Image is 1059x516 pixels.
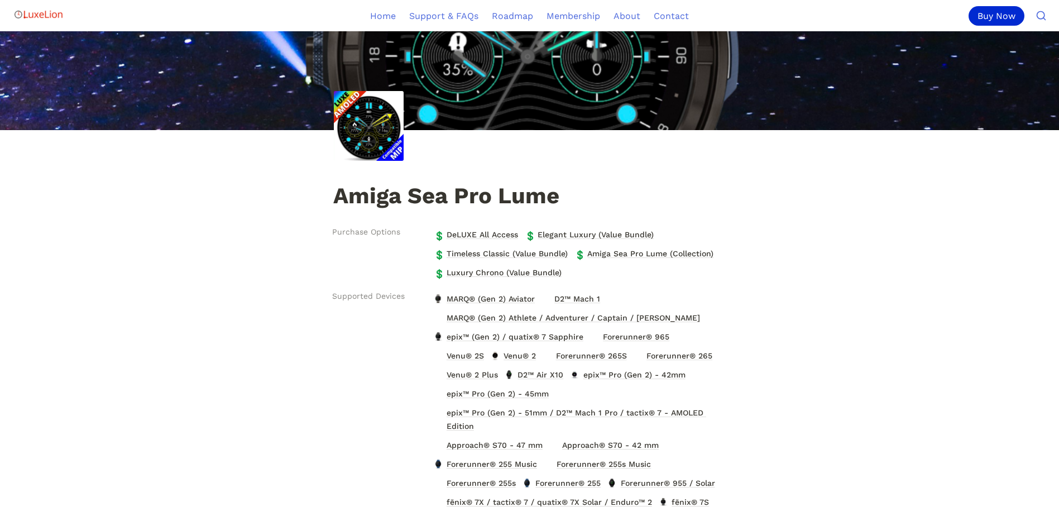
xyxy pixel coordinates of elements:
a: Forerunner® 255Forerunner® 255 [519,474,604,492]
span: Approach® S70 - 47 mm [445,438,544,452]
span: 💲 [574,249,583,258]
img: epix™ Pro (Gen 2) - 42mm [569,370,579,379]
img: Forerunner® 965 [590,332,600,341]
span: DeLUXE All Access [445,227,519,242]
a: D2™ Mach 1D2™ Mach 1 [538,290,603,308]
span: epix™ Pro (Gen 2) - 51mm / D2™ Mach 1 Pro / tactix® 7 - AMOLED Edition [445,405,721,433]
a: Forerunner® 955 / SolarForerunner® 955 / Solar [604,474,718,492]
img: fēnix® 7X / tactix® 7 / quatix® 7X Solar / Enduro™ 2 [433,498,443,507]
span: 💲 [434,249,443,258]
span: Forerunner® 265 [645,348,713,363]
img: Venu® 2S [433,351,443,360]
span: Forerunner® 255s Music [555,457,652,471]
span: Forerunner® 255s [445,476,517,490]
span: Luxury Chrono (Value Bundle) [445,265,563,280]
span: Amiga Sea Pro Lume (Collection) [586,246,715,261]
img: Approach® S70 - 47 mm [433,441,443,450]
a: D2™ Air X10D2™ Air X10 [501,366,567,384]
span: Forerunner® 965 [602,329,670,344]
img: Amiga Sea Pro Lume [334,91,404,161]
span: Timeless Classic (Value Bundle) [445,246,569,261]
a: 💲Amiga Sea Pro Lume (Collection) [571,245,717,262]
img: Forerunner® 255 [522,479,532,488]
img: Forerunner® 265S [542,351,552,360]
span: Forerunner® 255 Music [445,457,538,471]
span: Approach® S70 - 42 mm [561,438,660,452]
img: Approach® S70 - 42 mm [549,441,559,450]
a: Forerunner® 255 MusicForerunner® 255 Music [430,455,540,473]
a: Venu® 2SVenu® 2S [430,347,487,365]
span: 💲 [434,268,443,277]
a: Forerunner® 965Forerunner® 965 [587,328,673,346]
img: epix™ Pro (Gen 2) - 45mm [433,389,443,398]
img: Forerunner® 265 [633,351,643,360]
a: Approach® S70 - 42 mmApproach® S70 - 42 mm [546,436,662,454]
img: fēnix® 7S [658,498,668,507]
img: Forerunner® 955 / Solar [607,479,617,488]
a: Venu® 2Venu® 2 [487,347,539,365]
a: MARQ® (Gen 2) AviatorMARQ® (Gen 2) Aviator [430,290,538,308]
img: MARQ® (Gen 2) Aviator [433,294,443,303]
span: Venu® 2 [502,348,537,363]
h1: Amiga Sea Pro Lume [332,184,727,211]
a: Forerunner® 255sForerunner® 255s [430,474,519,492]
span: fēnix® 7X / tactix® 7 / quatix® 7X Solar / Enduro™ 2 [445,495,653,509]
span: 💲 [434,230,443,239]
img: epix™ (Gen 2) / quatix® 7 Sapphire [433,332,443,341]
a: Forerunner® 265Forerunner® 265 [630,347,716,365]
span: Purchase Options [332,226,400,238]
span: Venu® 2S [445,348,485,363]
a: 💲Elegant Luxury (Value Bundle) [521,226,657,243]
img: MARQ® (Gen 2) Athlete / Adventurer / Captain / Golfer [433,313,443,322]
a: Forerunner® 265SForerunner® 265S [539,347,630,365]
a: Forerunner® 255s MusicForerunner® 255s Music [540,455,654,473]
a: 💲Timeless Classic (Value Bundle) [430,245,571,262]
img: Forerunner® 255s Music [543,460,553,469]
span: epix™ Pro (Gen 2) - 45mm [445,386,550,401]
span: epix™ Pro (Gen 2) - 42mm [582,367,687,382]
a: MARQ® (Gen 2) Athlete / Adventurer / Captain / GolferMARQ® (Gen 2) Athlete / Adventurer / Captain... [430,309,703,327]
a: fēnix® 7Sfēnix® 7S [655,493,712,511]
span: Forerunner® 955 / Solar [620,476,716,490]
span: MARQ® (Gen 2) Aviator [445,292,536,306]
span: Elegant Luxury (Value Bundle) [536,227,655,242]
div: Buy Now [969,6,1024,26]
span: MARQ® (Gen 2) Athlete / Adventurer / Captain / [PERSON_NAME] [445,310,701,325]
a: epix™ Pro (Gen 2) - 42mmepix™ Pro (Gen 2) - 42mm [567,366,688,384]
img: Forerunner® 255 Music [433,460,443,469]
img: D2™ Air X10 [504,370,514,379]
a: 💲Luxury Chrono (Value Bundle) [430,264,565,281]
img: Forerunner® 255s [433,479,443,488]
a: fēnix® 7X / tactix® 7 / quatix® 7X Solar / Enduro™ 2fēnix® 7X / tactix® 7 / quatix® 7X Solar / En... [430,493,655,511]
span: Supported Devices [332,290,405,302]
span: Forerunner® 265S [555,348,628,363]
span: Venu® 2 Plus [445,367,499,382]
span: epix™ (Gen 2) / quatix® 7 Sapphire [445,329,584,344]
span: D2™ Mach 1 [553,292,601,306]
a: epix™ (Gen 2) / quatix® 7 Sapphireepix™ (Gen 2) / quatix® 7 Sapphire [430,328,587,346]
img: Venu® 2 [490,351,500,360]
span: 💲 [525,230,534,239]
a: 💲DeLUXE All Access [430,226,521,243]
a: Approach® S70 - 47 mmApproach® S70 - 47 mm [430,436,546,454]
span: fēnix® 7S [670,495,710,509]
span: D2™ Air X10 [516,367,564,382]
img: Logo [13,3,64,26]
img: epix™ Pro (Gen 2) - 51mm / D2™ Mach 1 Pro / tactix® 7 - AMOLED Edition [433,415,443,424]
a: Venu® 2 PlusVenu® 2 Plus [430,366,501,384]
img: D2™ Mach 1 [541,294,551,303]
a: Buy Now [969,6,1029,26]
a: epix™ Pro (Gen 2) - 45mmepix™ Pro (Gen 2) - 45mm [430,385,552,403]
a: epix™ Pro (Gen 2) - 51mm / D2™ Mach 1 Pro / tactix® 7 - AMOLED Editionepix™ Pro (Gen 2) - 51mm / ... [430,404,723,435]
span: Forerunner® 255 [534,476,602,490]
img: Venu® 2 Plus [433,370,443,379]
